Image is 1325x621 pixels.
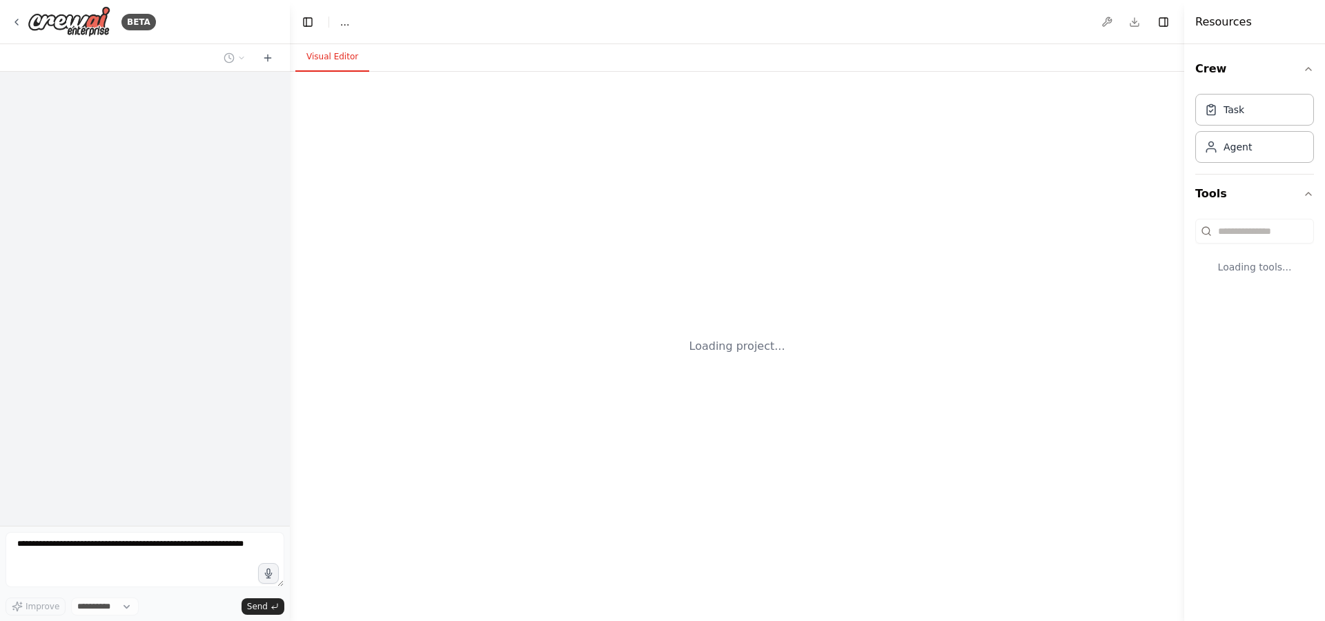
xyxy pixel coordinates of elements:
button: Tools [1195,175,1314,213]
div: Loading project... [689,338,785,355]
nav: breadcrumb [340,15,349,29]
img: Logo [28,6,110,37]
button: Visual Editor [295,43,369,72]
span: Improve [26,601,59,612]
h4: Resources [1195,14,1252,30]
button: Crew [1195,50,1314,88]
div: Loading tools... [1195,249,1314,285]
button: Improve [6,598,66,615]
div: BETA [121,14,156,30]
div: Task [1224,103,1244,117]
button: Send [242,598,284,615]
div: Crew [1195,88,1314,174]
div: Tools [1195,213,1314,296]
button: Hide left sidebar [298,12,317,32]
button: Switch to previous chat [218,50,251,66]
span: Send [247,601,268,612]
button: Start a new chat [257,50,279,66]
div: Agent [1224,140,1252,154]
button: Hide right sidebar [1154,12,1173,32]
span: ... [340,15,349,29]
button: Click to speak your automation idea [258,563,279,584]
